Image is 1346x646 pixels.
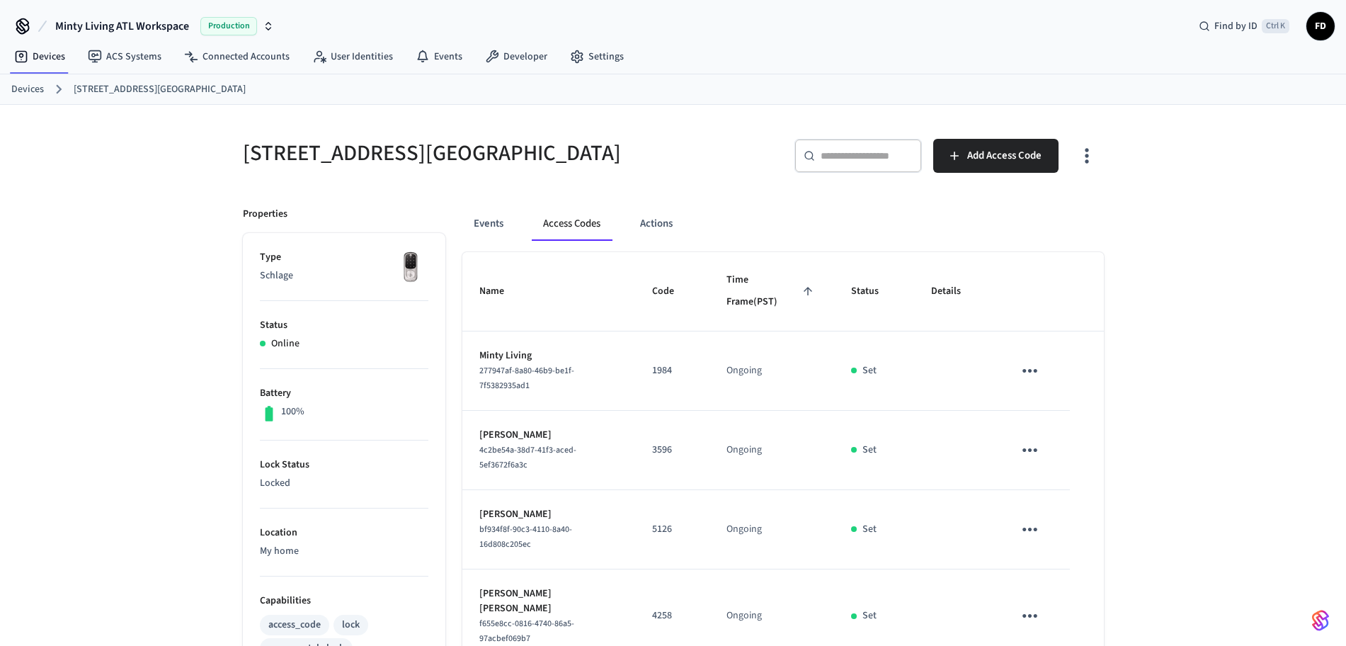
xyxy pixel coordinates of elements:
td: Ongoing [709,490,834,569]
p: Schlage [260,268,428,283]
span: Time Frame(PST) [726,269,817,314]
img: Yale Assure Touchscreen Wifi Smart Lock, Satin Nickel, Front [393,250,428,285]
p: Minty Living [479,348,618,363]
span: Status [851,280,897,302]
button: FD [1306,12,1335,40]
p: [PERSON_NAME] [479,507,618,522]
p: Lock Status [260,458,428,472]
button: Events [462,207,515,241]
td: Ongoing [709,331,834,411]
span: bf934f8f-90c3-4110-8a40-16d808c205ec [479,523,572,550]
span: Ctrl K [1262,19,1289,33]
span: 4c2be54a-38d7-41f3-aced-5ef3672f6a3c [479,444,576,471]
a: Connected Accounts [173,44,301,69]
button: Access Codes [532,207,612,241]
p: Set [862,522,877,537]
span: Code [652,280,692,302]
p: Status [260,318,428,333]
p: 3596 [652,443,692,458]
p: Properties [243,207,287,222]
a: Developer [474,44,559,69]
p: [PERSON_NAME] [PERSON_NAME] [479,586,618,616]
img: SeamLogoGradient.69752ec5.svg [1312,609,1329,632]
span: FD [1308,13,1333,39]
p: Online [271,336,300,351]
p: Set [862,363,877,378]
div: lock [342,618,360,633]
div: Find by IDCtrl K [1187,13,1301,39]
h5: [STREET_ADDRESS][GEOGRAPHIC_DATA] [243,139,665,168]
p: Battery [260,386,428,401]
p: Locked [260,476,428,491]
p: [PERSON_NAME] [479,428,618,443]
p: Capabilities [260,594,428,608]
div: access_code [268,618,321,633]
td: Ongoing [709,411,834,490]
span: 277947af-8a80-46b9-be1f-7f5382935ad1 [479,365,574,392]
span: Production [200,17,257,35]
a: Settings [559,44,635,69]
p: 1984 [652,363,692,378]
span: f655e8cc-0816-4740-86a5-97acbef069b7 [479,618,574,645]
button: Actions [629,207,684,241]
p: Location [260,526,428,540]
p: 4258 [652,608,692,623]
span: Details [931,280,979,302]
div: ant example [462,207,1104,241]
button: Add Access Code [933,139,1059,173]
a: [STREET_ADDRESS][GEOGRAPHIC_DATA] [74,82,246,97]
p: Type [260,250,428,265]
a: ACS Systems [76,44,173,69]
p: Set [862,443,877,458]
span: Add Access Code [967,147,1042,165]
p: My home [260,544,428,559]
a: Devices [3,44,76,69]
p: Set [862,608,877,623]
span: Find by ID [1214,19,1257,33]
a: User Identities [301,44,404,69]
span: Minty Living ATL Workspace [55,18,189,35]
p: 100% [281,404,304,419]
span: Name [479,280,523,302]
a: Events [404,44,474,69]
p: 5126 [652,522,692,537]
a: Devices [11,82,44,97]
